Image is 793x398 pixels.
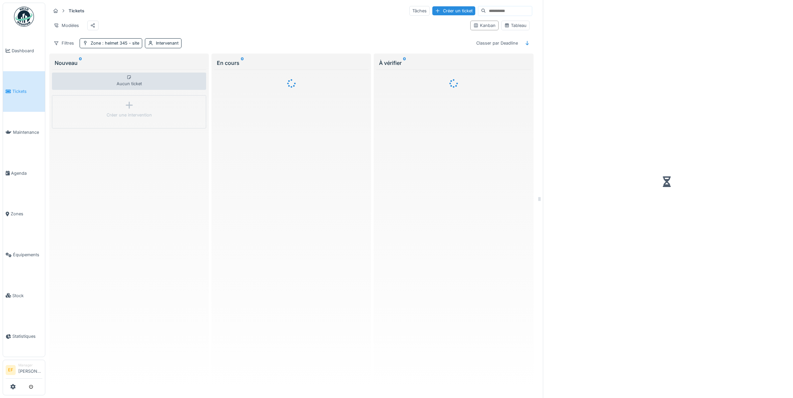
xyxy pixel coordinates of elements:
span: Zones [11,211,42,217]
div: Classer par Deadline [473,38,521,48]
a: Agenda [3,153,45,194]
li: [PERSON_NAME] [18,363,42,377]
img: Badge_color-CXgf-gQk.svg [14,7,34,27]
div: Intervenant [156,40,179,46]
a: EF Manager[PERSON_NAME] [6,363,42,379]
a: Équipements [3,234,45,275]
div: Modèles [51,21,82,30]
div: Tableau [504,22,527,29]
a: Zones [3,194,45,235]
div: Zone [91,40,139,46]
li: EF [6,365,16,375]
span: Dashboard [12,48,42,54]
div: Kanban [473,22,496,29]
span: : helmet 345 - site [101,41,139,46]
div: Créer un ticket [432,6,475,15]
div: Nouveau [55,59,203,67]
div: Aucun ticket [52,73,206,90]
span: Équipements [13,252,42,258]
span: Stock [12,293,42,299]
div: Créer une intervention [107,112,152,118]
sup: 0 [403,59,406,67]
a: Stock [3,275,45,316]
a: Statistiques [3,316,45,357]
a: Maintenance [3,112,45,153]
div: Filtres [51,38,77,48]
strong: Tickets [66,8,87,14]
span: Tickets [12,88,42,95]
a: Tickets [3,71,45,112]
sup: 0 [241,59,244,67]
div: En cours [217,59,366,67]
span: Statistiques [12,333,42,339]
sup: 0 [79,59,82,67]
div: À vérifier [379,59,528,67]
span: Maintenance [13,129,42,135]
div: Tâches [409,6,430,16]
a: Dashboard [3,30,45,71]
div: Manager [18,363,42,368]
span: Agenda [11,170,42,176]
